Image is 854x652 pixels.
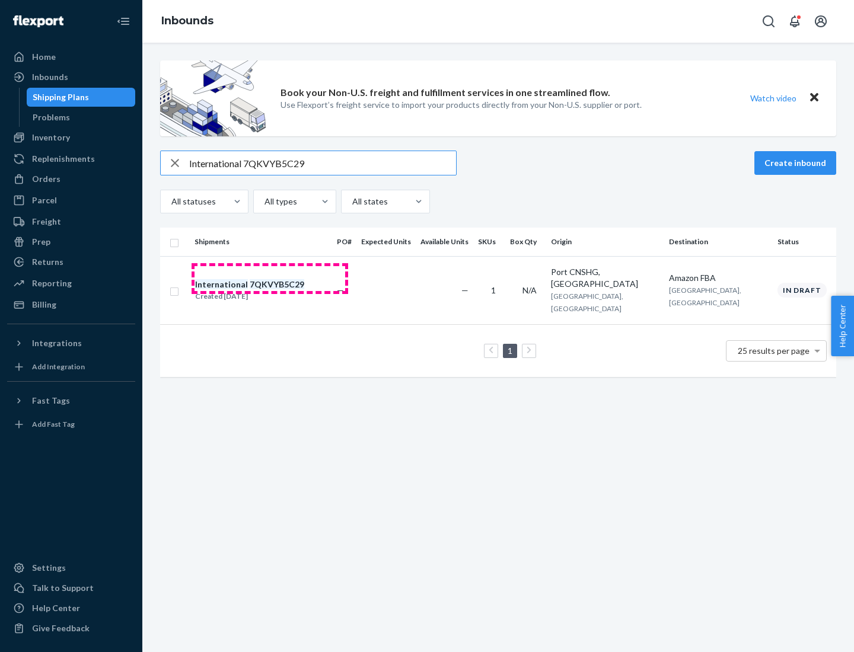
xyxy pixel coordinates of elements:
[32,256,63,268] div: Returns
[32,236,50,248] div: Prep
[32,395,70,407] div: Fast Tags
[351,196,352,207] input: All states
[32,132,70,143] div: Inventory
[473,228,505,256] th: SKUs
[195,279,248,289] em: International
[356,228,416,256] th: Expected Units
[32,602,80,614] div: Help Center
[669,286,741,307] span: [GEOGRAPHIC_DATA], [GEOGRAPHIC_DATA]
[809,9,833,33] button: Open account menu
[32,337,82,349] div: Integrations
[7,128,135,147] a: Inventory
[32,153,95,165] div: Replenishments
[32,216,61,228] div: Freight
[32,277,72,289] div: Reporting
[416,228,473,256] th: Available Units
[7,47,135,66] a: Home
[32,582,94,594] div: Talk to Support
[32,71,68,83] div: Inbounds
[757,9,780,33] button: Open Search Box
[7,253,135,271] a: Returns
[170,196,171,207] input: All statuses
[546,228,664,256] th: Origin
[7,579,135,597] a: Talk to Support
[461,285,469,295] span: —
[783,9,807,33] button: Open notifications
[669,272,768,284] div: Amazon FBA
[27,88,136,107] a: Shipping Plans
[32,419,75,429] div: Add Fast Tag
[7,212,135,231] a: Freight
[738,346,810,356] span: 25 results per page
[7,149,135,168] a: Replenishments
[152,4,223,39] ol: breadcrumbs
[7,391,135,410] button: Fast Tags
[807,90,822,107] button: Close
[33,91,89,103] div: Shipping Plans
[7,599,135,618] a: Help Center
[551,266,659,290] div: Port CNSHG, [GEOGRAPHIC_DATA]
[189,151,456,175] input: Search inbounds by name, destination, msku...
[161,14,213,27] a: Inbounds
[281,99,642,111] p: Use Flexport’s freight service to import your products directly from your Non-U.S. supplier or port.
[664,228,773,256] th: Destination
[773,228,836,256] th: Status
[7,170,135,188] a: Orders
[32,622,90,634] div: Give Feedback
[32,299,56,311] div: Billing
[7,68,135,87] a: Inbounds
[332,228,356,256] th: PO#
[7,334,135,353] button: Integrations
[33,111,70,123] div: Problems
[32,562,66,574] div: Settings
[281,86,610,100] p: Book your Non-U.S. freight and fulfillment services in one streamlined flow.
[111,9,135,33] button: Close Navigation
[743,90,804,107] button: Watch video
[7,357,135,376] a: Add Integration
[7,191,135,210] a: Parcel
[195,290,304,302] div: Created [DATE]
[32,173,60,185] div: Orders
[505,228,546,256] th: Box Qty
[7,295,135,314] a: Billing
[505,346,515,356] a: Page 1 is your current page
[7,619,135,638] button: Give Feedback
[522,285,537,295] span: N/A
[190,228,332,256] th: Shipments
[13,15,63,27] img: Flexport logo
[7,232,135,251] a: Prep
[337,285,344,295] span: —
[7,274,135,293] a: Reporting
[32,362,85,372] div: Add Integration
[250,279,304,289] em: 7QKVYB5C29
[263,196,265,207] input: All types
[551,292,623,313] span: [GEOGRAPHIC_DATA], [GEOGRAPHIC_DATA]
[27,108,136,127] a: Problems
[7,558,135,577] a: Settings
[777,283,827,298] div: In draft
[7,415,135,434] a: Add Fast Tag
[491,285,496,295] span: 1
[754,151,836,175] button: Create inbound
[831,296,854,356] button: Help Center
[32,194,57,206] div: Parcel
[32,51,56,63] div: Home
